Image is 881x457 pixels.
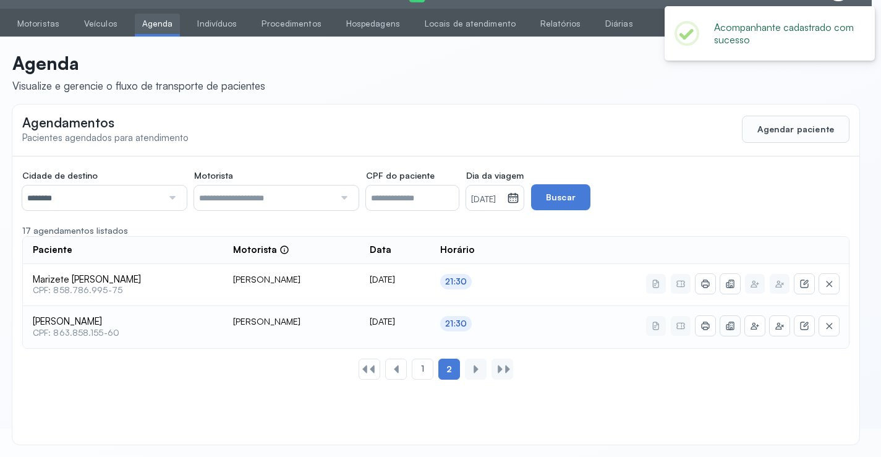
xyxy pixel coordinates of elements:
[10,14,67,34] a: Motoristas
[22,225,849,236] div: 17 agendamentos listados
[533,14,588,34] a: Relatórios
[440,244,475,256] span: Horário
[33,328,213,338] span: CPF: 863.858.155-60
[77,14,125,34] a: Veículos
[22,170,98,181] span: Cidade de destino
[22,132,189,143] span: Pacientes agendados para atendimento
[33,316,213,328] span: [PERSON_NAME]
[194,170,233,181] span: Motorista
[190,14,244,34] a: Indivíduos
[22,114,114,130] span: Agendamentos
[445,276,467,287] div: 21:30
[466,170,524,181] span: Dia da viagem
[135,14,181,34] a: Agenda
[12,79,265,92] div: Visualize e gerencie o fluxo de transporte de pacientes
[233,274,350,285] div: [PERSON_NAME]
[445,318,467,329] div: 21:30
[370,274,420,285] div: [DATE]
[446,364,452,375] span: 2
[233,316,350,327] div: [PERSON_NAME]
[598,14,641,34] a: Diárias
[421,364,424,374] span: 1
[370,244,391,256] span: Data
[233,244,289,256] div: Motorista
[742,116,849,143] button: Agendar paciente
[471,194,502,206] small: [DATE]
[33,274,213,286] span: Marizete [PERSON_NAME]
[714,21,855,46] h2: Acompanhante cadastrado com sucesso
[531,184,590,210] button: Buscar
[33,285,213,296] span: CPF: 858.786.995-75
[417,14,523,34] a: Locais de atendimento
[254,14,328,34] a: Procedimentos
[12,52,265,74] p: Agenda
[339,14,407,34] a: Hospedagens
[366,170,435,181] span: CPF do paciente
[370,316,420,327] div: [DATE]
[33,244,72,256] span: Paciente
